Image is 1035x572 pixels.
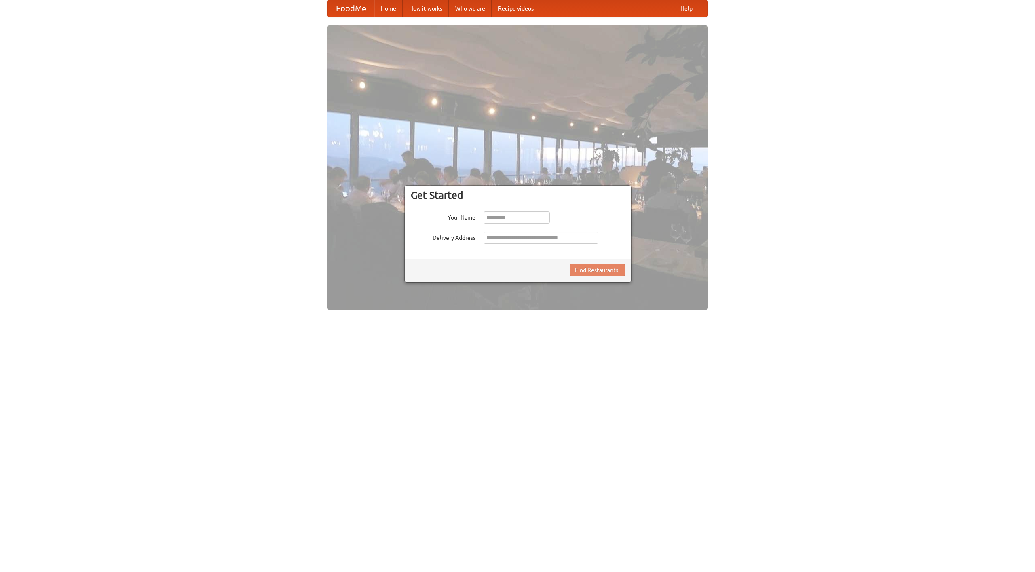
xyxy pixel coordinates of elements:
a: Help [674,0,699,17]
h3: Get Started [411,189,625,201]
button: Find Restaurants! [570,264,625,276]
a: Home [374,0,403,17]
a: Who we are [449,0,492,17]
label: Delivery Address [411,232,475,242]
a: Recipe videos [492,0,540,17]
a: FoodMe [328,0,374,17]
label: Your Name [411,211,475,222]
a: How it works [403,0,449,17]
